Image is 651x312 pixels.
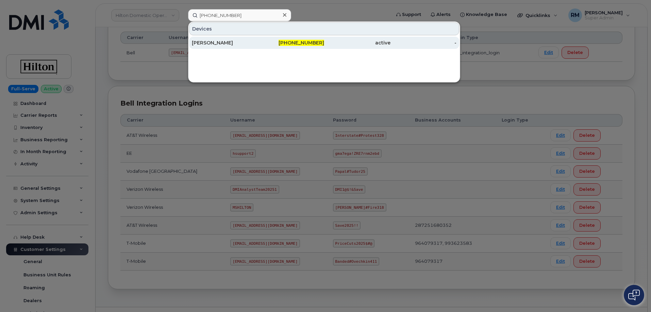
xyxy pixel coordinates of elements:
a: [PERSON_NAME][PHONE_NUMBER]active- [189,37,459,49]
div: - [390,39,457,46]
span: [PHONE_NUMBER] [279,40,324,46]
div: Devices [189,22,459,35]
div: [PERSON_NAME] [192,39,258,46]
img: Open chat [628,290,640,300]
input: Find something... [188,9,291,21]
div: active [324,39,390,46]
